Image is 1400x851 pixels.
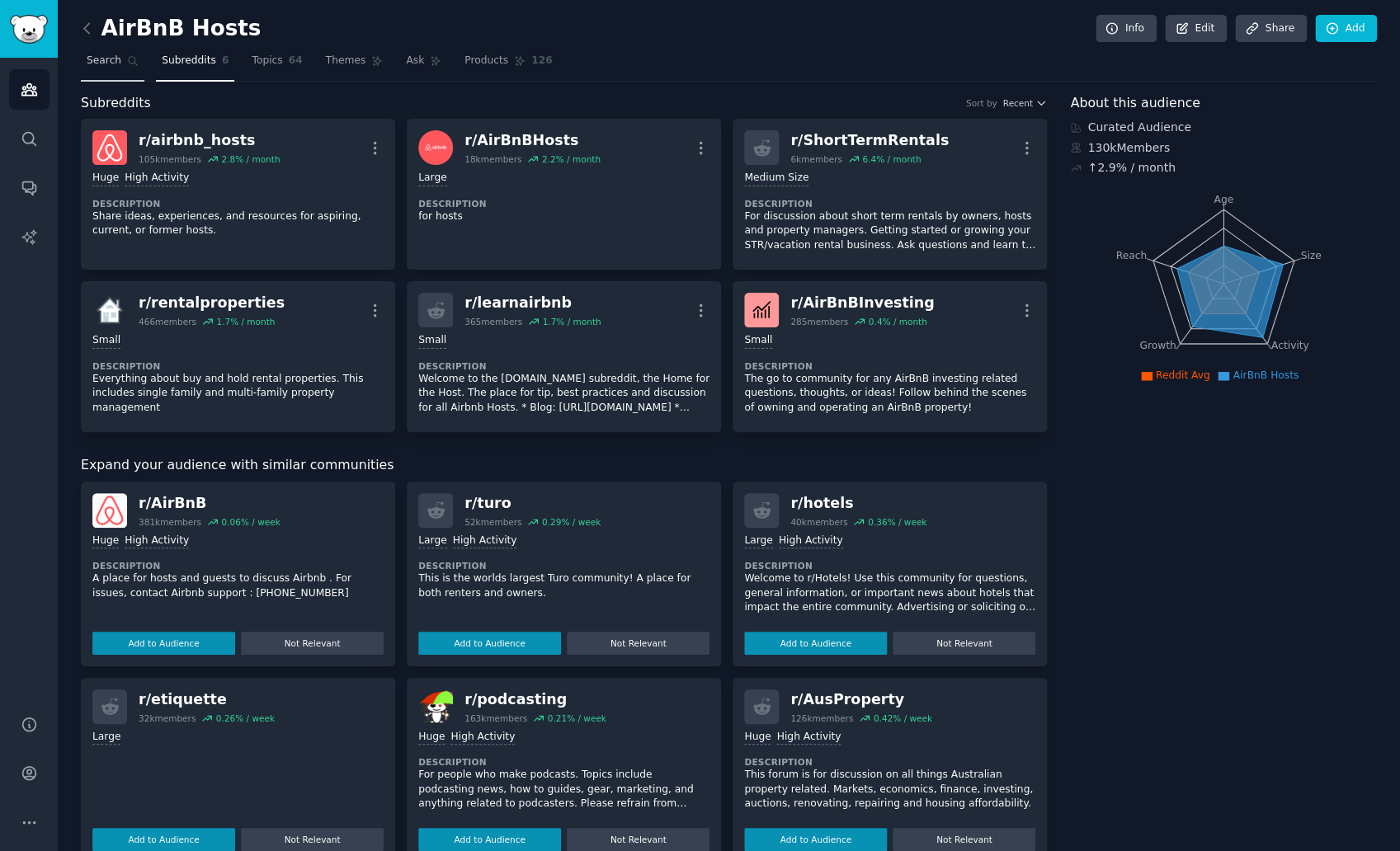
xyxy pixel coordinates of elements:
a: Subreddits6 [156,48,234,82]
dt: Description [418,756,709,768]
p: Everything about buy and hold rental properties. This includes single family and multi-family pro... [92,372,384,416]
p: Welcome to the [DOMAIN_NAME] subreddit, the Home for the Host. The place for tip, best practices ... [418,372,709,416]
p: For discussion about short term rentals by owners, hosts and property managers. Getting started o... [744,209,1035,253]
span: Topics [252,54,282,68]
div: r/ learnairbnb [464,293,601,313]
div: 381k members [139,516,201,528]
div: 1.7 % / month [216,316,275,327]
div: High Activity [453,534,517,549]
div: r/ airbnb_hosts [139,130,280,151]
div: Large [418,171,446,186]
img: podcasting [418,689,453,724]
button: Not Relevant [893,632,1035,655]
p: for hosts [418,209,709,224]
span: Themes [326,54,366,68]
span: 64 [289,54,303,68]
tspan: Reach [1116,249,1148,261]
img: AirBnBInvesting [744,293,779,327]
div: 105k members [139,153,201,165]
button: Recent [1002,97,1047,109]
img: AirBnB [92,493,127,528]
dt: Description [92,360,384,372]
span: Search [87,54,121,68]
a: Share [1235,15,1306,43]
div: 0.29 % / week [542,516,601,528]
div: 0.06 % / week [221,516,280,528]
div: High Activity [450,730,515,745]
tspan: Activity [1271,340,1309,351]
a: Edit [1165,15,1227,43]
img: AirBnBHosts [418,130,453,165]
dt: Description [418,198,709,209]
div: 365 members [464,316,522,327]
div: r/ AirBnBHosts [464,130,601,151]
button: Add to Audience [418,632,561,655]
div: 2.8 % / month [221,153,280,165]
div: 40k members [790,516,847,528]
div: 2.2 % / month [542,153,601,165]
dt: Description [418,360,709,372]
div: Small [92,333,120,349]
button: Not Relevant [567,828,709,851]
div: Small [418,333,446,349]
p: Share ideas, experiences, and resources for aspiring, current, or former hosts. [92,209,384,238]
a: r/learnairbnb365members1.7% / monthSmallDescriptionWelcome to the [DOMAIN_NAME] subreddit, the Ho... [407,281,721,432]
span: Subreddits [81,93,151,114]
div: r/ etiquette [139,689,275,710]
div: r/ hotels [790,493,926,514]
button: Not Relevant [567,632,709,655]
div: High Activity [779,534,843,549]
p: A place for hosts and guests to discuss Airbnb . For issues, contact Airbnb support : [PHONE_NUMBER] [92,571,384,600]
div: Large [418,534,446,549]
div: ↑ 2.9 % / month [1087,159,1175,176]
div: 163k members [464,712,527,724]
dt: Description [92,198,384,209]
span: Ask [406,54,424,68]
div: 126k members [790,712,853,724]
div: High Activity [125,534,189,549]
p: For people who make podcasts. Topics include podcasting news, how to guides, gear, marketing, and... [418,768,709,811]
div: r/ turo [464,493,601,514]
p: This forum is for discussion on all things Australian property related. Markets, economics, finan... [744,768,1035,811]
div: 466 members [139,316,196,327]
div: 6.4 % / month [862,153,921,165]
div: Huge [744,730,771,745]
span: Reddit Avg [1156,369,1210,381]
div: 0.26 % / week [216,712,275,724]
div: 0.4 % / month [869,316,927,327]
div: r/ AirBnB [139,493,280,514]
div: 6k members [790,153,842,165]
p: The go to community for any AirBnB investing related questions, thoughts, or ideas! Follow behind... [744,372,1035,416]
button: Not Relevant [241,632,384,655]
a: Topics64 [246,48,308,82]
span: Subreddits [162,54,216,68]
a: rentalpropertiesr/rentalproperties466members1.7% / monthSmallDescriptionEverything about buy and ... [81,281,395,432]
div: 0.21 % / week [548,712,606,724]
div: High Activity [125,171,189,186]
button: Add to Audience [418,828,561,851]
a: Ask [400,48,447,82]
tspan: Size [1300,249,1321,261]
div: 52k members [464,516,521,528]
dt: Description [744,756,1035,768]
a: Info [1096,15,1157,43]
button: Add to Audience [744,632,887,655]
div: 285 members [790,316,848,327]
div: Curated Audience [1070,119,1377,136]
div: 0.36 % / week [868,516,926,528]
button: Not Relevant [241,828,384,851]
tspan: Age [1214,194,1233,205]
div: Medium Size [744,171,808,186]
div: r/ rentalproperties [139,293,285,313]
div: 32k members [139,712,196,724]
div: r/ AirBnBInvesting [790,293,934,313]
div: Large [92,730,120,745]
img: GummySearch logo [10,15,48,44]
dt: Description [744,360,1035,372]
div: r/ ShortTermRentals [790,130,949,151]
img: rentalproperties [92,293,127,327]
span: 126 [531,54,553,68]
img: airbnb_hosts [92,130,127,165]
tspan: Growth [1139,340,1176,351]
div: High Activity [776,730,841,745]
